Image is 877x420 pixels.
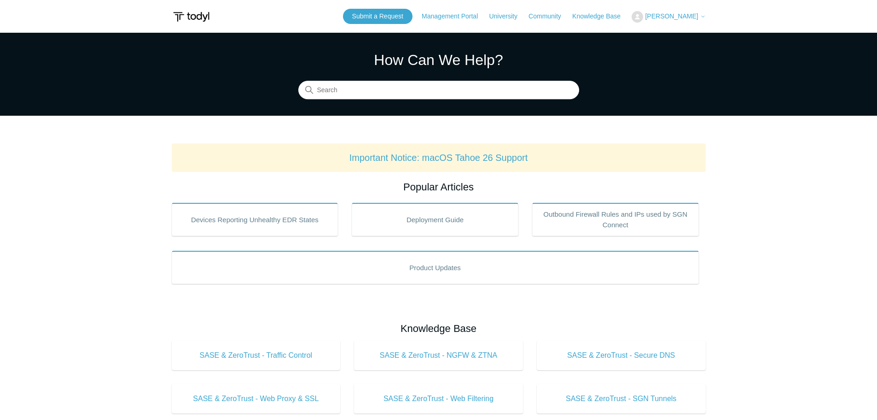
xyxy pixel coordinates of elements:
span: SASE & ZeroTrust - Traffic Control [186,350,327,361]
span: SASE & ZeroTrust - Web Proxy & SSL [186,393,327,404]
span: SASE & ZeroTrust - SGN Tunnels [551,393,692,404]
span: SASE & ZeroTrust - Secure DNS [551,350,692,361]
a: University [489,12,526,21]
h1: How Can We Help? [298,49,579,71]
a: SASE & ZeroTrust - Web Proxy & SSL [172,384,341,414]
a: Outbound Firewall Rules and IPs used by SGN Connect [532,203,699,236]
a: SASE & ZeroTrust - Traffic Control [172,341,341,370]
h2: Popular Articles [172,179,706,195]
a: Devices Reporting Unhealthy EDR States [172,203,338,236]
span: SASE & ZeroTrust - NGFW & ZTNA [368,350,509,361]
a: Knowledge Base [572,12,630,21]
a: SASE & ZeroTrust - NGFW & ZTNA [354,341,523,370]
a: SASE & ZeroTrust - SGN Tunnels [537,384,706,414]
a: Management Portal [422,12,487,21]
img: Todyl Support Center Help Center home page [172,8,211,25]
span: [PERSON_NAME] [645,12,698,20]
h2: Knowledge Base [172,321,706,336]
button: [PERSON_NAME] [632,11,705,23]
input: Search [298,81,579,100]
a: Product Updates [172,251,699,284]
a: Deployment Guide [352,203,518,236]
a: Community [529,12,570,21]
a: SASE & ZeroTrust - Secure DNS [537,341,706,370]
a: SASE & ZeroTrust - Web Filtering [354,384,523,414]
a: Important Notice: macOS Tahoe 26 Support [349,153,528,163]
a: Submit a Request [343,9,412,24]
span: SASE & ZeroTrust - Web Filtering [368,393,509,404]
